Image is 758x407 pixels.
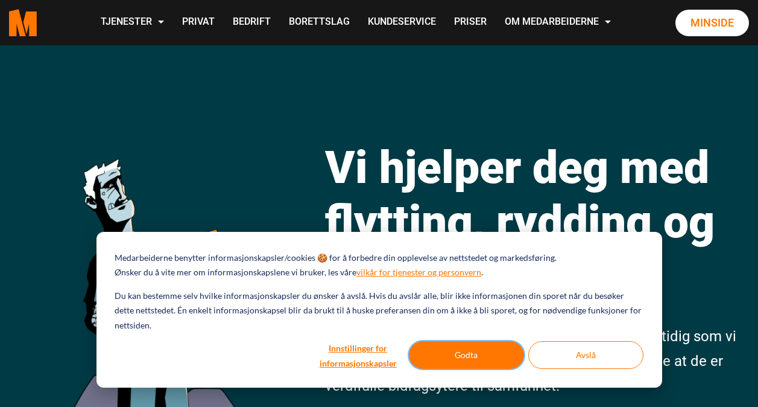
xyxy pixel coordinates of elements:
[325,328,736,394] span: Vi hjelper deg med flytting og avfallshåndtering, samtidig som vi gir mennesker med rusbakgrunn e...
[356,265,481,280] a: vilkår for tjenester og personvern
[115,289,643,333] p: Du kan bestemme selv hvilke informasjonskapsler du ønsker å avslå. Hvis du avslår alle, blir ikke...
[115,251,557,266] p: Medarbeiderne benytter informasjonskapsler/cookies 🍪 for å forbedre din opplevelse av nettstedet ...
[280,1,359,44] a: Borettslag
[359,1,445,44] a: Kundeservice
[409,341,524,369] button: Godta
[325,140,749,303] h1: Vi hjelper deg med flytting, rydding og avfallskjøring
[528,341,643,369] button: Avslå
[92,1,173,44] a: Tjenester
[173,1,224,44] a: Privat
[445,1,496,44] a: Priser
[496,1,620,44] a: Om Medarbeiderne
[96,232,662,388] div: Cookie banner
[312,341,405,369] button: Innstillinger for informasjonskapsler
[675,10,749,36] a: Minside
[224,1,280,44] a: Bedrift
[115,265,483,280] p: Ønsker du å vite mer om informasjonskapslene vi bruker, les våre .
